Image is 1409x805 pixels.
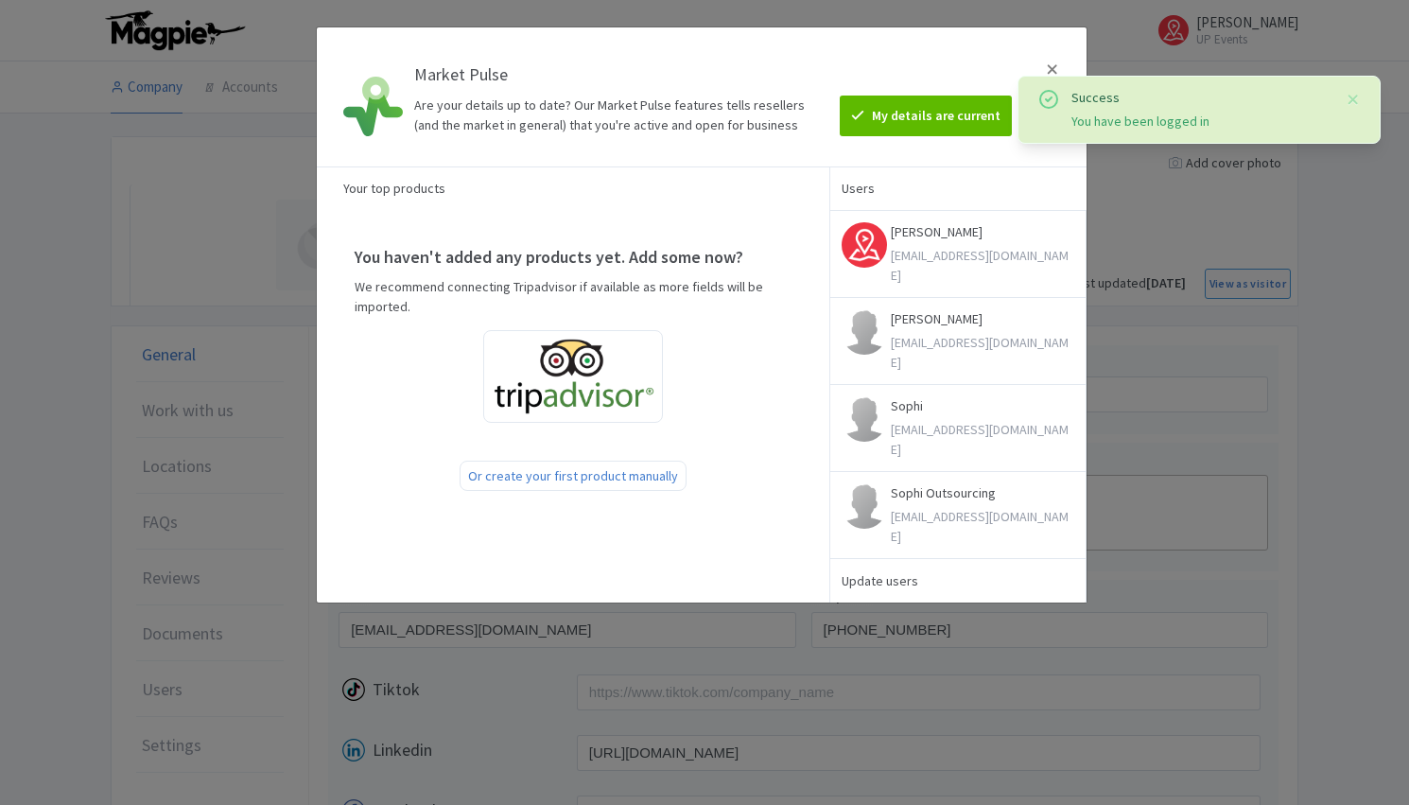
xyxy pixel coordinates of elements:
[891,309,1074,329] p: [PERSON_NAME]
[414,65,822,84] h4: Market Pulse
[355,248,791,267] h4: You haven't added any products yet. Add some now?
[842,570,1074,591] div: Update users
[492,339,654,414] img: ta_logo-885a1c64328048f2535e39284ba9d771.png
[343,77,403,136] img: market_pulse-1-0a5220b3d29e4a0de46fb7534bebe030.svg
[842,309,887,355] img: contact-b11cc6e953956a0c50a2f97983291f06.png
[1071,88,1331,108] div: Success
[1071,112,1331,131] div: You have been logged in
[891,333,1074,373] div: [EMAIL_ADDRESS][DOMAIN_NAME]
[891,507,1074,547] div: [EMAIL_ADDRESS][DOMAIN_NAME]
[891,246,1074,286] div: [EMAIL_ADDRESS][DOMAIN_NAME]
[1346,88,1361,111] button: Close
[842,222,887,268] img: uu0thdcdyxwtjizrn0iy.png
[830,166,1087,210] div: Users
[842,483,887,529] img: contact-b11cc6e953956a0c50a2f97983291f06.png
[842,396,887,442] img: contact-b11cc6e953956a0c50a2f97983291f06.png
[891,396,1074,416] p: Sophi
[317,166,829,210] div: Your top products
[355,277,791,317] p: We recommend connecting Tripadvisor if available as more fields will be imported.
[891,222,1074,242] p: [PERSON_NAME]
[891,420,1074,460] div: [EMAIL_ADDRESS][DOMAIN_NAME]
[840,96,1012,136] btn: My details are current
[891,483,1074,503] p: Sophi Outsourcing
[414,96,822,135] div: Are your details up to date? Our Market Pulse features tells resellers (and the market in general...
[460,461,687,491] div: Or create your first product manually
